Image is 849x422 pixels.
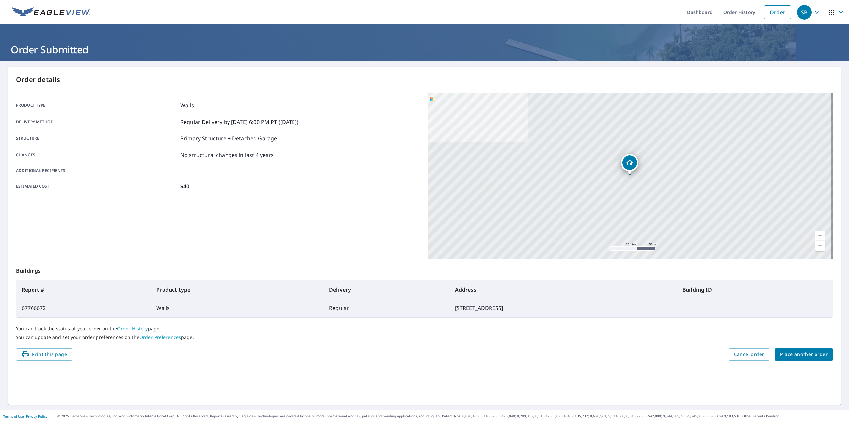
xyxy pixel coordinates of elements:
[3,414,24,419] a: Terms of Use
[621,154,638,175] div: Dropped pin, building 1, Residential property, 9710 E 145th Ave Brighton, CO 80602
[775,348,833,361] button: Place another order
[16,101,178,109] p: Product type
[21,350,67,359] span: Print this page
[324,280,449,299] th: Delivery
[26,414,47,419] a: Privacy Policy
[450,299,677,317] td: [STREET_ADDRESS]
[16,299,151,317] td: 67766672
[139,334,181,340] a: Order Preferences
[3,414,47,418] p: |
[16,118,178,126] p: Delivery method
[12,7,90,17] img: EV Logo
[16,280,151,299] th: Report #
[734,350,764,359] span: Cancel order
[180,101,194,109] p: Walls
[780,350,828,359] span: Place another order
[180,151,274,159] p: No structural changes in last 4 years
[16,151,178,159] p: Changes
[16,326,833,332] p: You can track the status of your order on the page.
[16,134,178,142] p: Structure
[815,241,825,251] a: Current Level 17, Zoom Out
[16,348,72,361] button: Print this page
[180,182,189,190] p: $40
[151,280,324,299] th: Product type
[117,325,148,332] a: Order History
[180,134,277,142] p: Primary Structure + Detached Garage
[16,259,833,280] p: Buildings
[797,5,812,20] div: SB
[324,299,449,317] td: Regular
[8,43,841,56] h1: Order Submitted
[764,5,791,19] a: Order
[450,280,677,299] th: Address
[16,182,178,190] p: Estimated cost
[677,280,833,299] th: Building ID
[16,334,833,340] p: You can update and set your order preferences on the page.
[16,75,833,85] p: Order details
[57,414,846,419] p: © 2025 Eagle View Technologies, Inc. and Pictometry International Corp. All Rights Reserved. Repo...
[180,118,298,126] p: Regular Delivery by [DATE] 6:00 PM PT ([DATE])
[151,299,324,317] td: Walls
[729,348,770,361] button: Cancel order
[815,231,825,241] a: Current Level 17, Zoom In
[16,168,178,174] p: Additional recipients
